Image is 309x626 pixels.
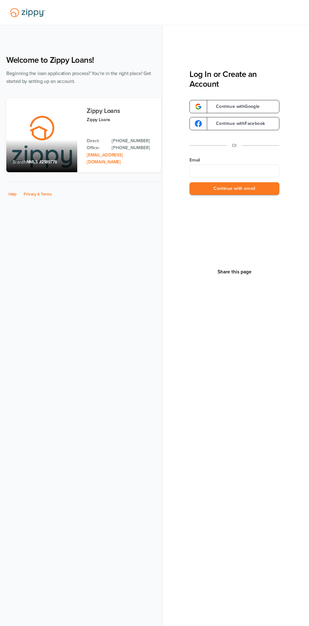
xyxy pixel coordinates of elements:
[216,269,254,275] button: Share This Page
[232,142,237,149] p: Or
[13,159,26,165] span: Branch
[87,116,155,123] p: Zippy Loans
[87,108,155,114] h3: Zippy Loans
[189,157,279,163] label: Email
[189,182,279,195] button: Continue with email
[6,55,161,65] h1: Welcome to Zippy Loans!
[87,144,105,151] p: Office:
[6,5,49,20] img: Lender Logo
[24,192,52,197] a: Privacy & Terms
[195,103,202,110] img: google-logo
[87,137,105,144] p: Direct:
[210,121,265,126] span: Continue with Facebook
[87,152,123,165] a: Email Address: zippyguide@zippymh.com
[6,71,151,84] span: Beginning the loan application process? You're in the right place! Get started by setting up an a...
[195,120,202,127] img: google-logo
[189,165,279,177] input: Email Address
[26,159,57,165] span: NMLS #2189776
[9,192,17,197] a: Help
[112,144,155,151] a: Office Phone: 512-975-2947
[189,69,279,89] h3: Log In or Create an Account
[189,117,279,130] a: google-logoContinue withFacebook
[210,104,260,109] span: Continue with Google
[189,100,279,113] a: google-logoContinue withGoogle
[112,137,155,144] a: Direct Phone: 512-975-2947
